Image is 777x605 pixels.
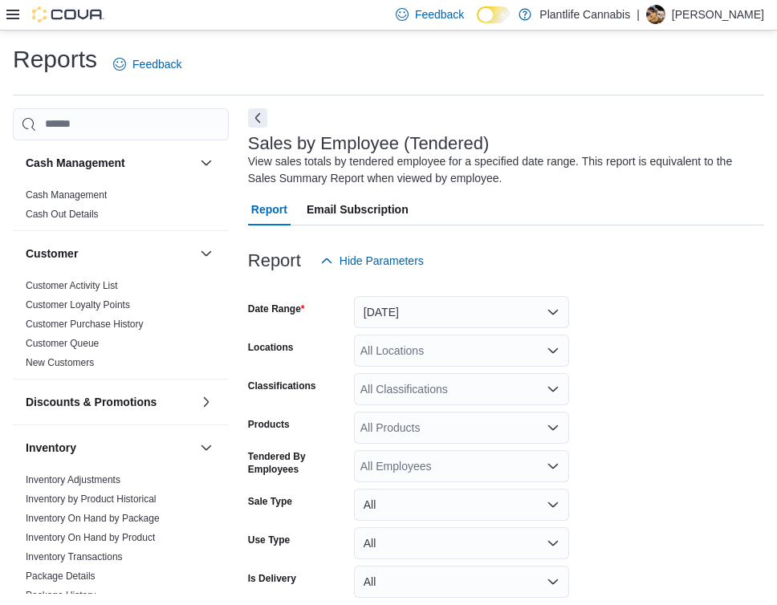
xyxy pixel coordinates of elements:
button: Next [248,108,267,128]
span: Feedback [415,6,464,22]
a: Feedback [107,48,188,80]
button: Open list of options [547,460,559,473]
label: Is Delivery [248,572,296,585]
span: Customer Loyalty Points [26,298,130,311]
label: Use Type [248,534,290,546]
p: | [637,5,640,24]
button: Cash Management [197,153,216,173]
button: All [354,527,569,559]
button: All [354,489,569,521]
h3: Customer [26,246,78,262]
a: Inventory Adjustments [26,474,120,485]
h3: Discounts & Promotions [26,394,157,410]
button: Inventory [26,440,193,456]
button: Hide Parameters [314,245,430,277]
h3: Report [248,251,301,270]
a: Inventory by Product Historical [26,493,157,505]
a: Customer Loyalty Points [26,299,130,311]
label: Date Range [248,302,305,315]
h3: Inventory [26,440,76,456]
a: Inventory Transactions [26,551,123,562]
button: All [354,566,569,598]
div: View sales totals by tendered employee for a specified date range. This report is equivalent to t... [248,153,756,187]
span: Package History [26,589,96,602]
button: Open list of options [547,344,559,357]
a: Package History [26,590,96,601]
a: Inventory On Hand by Product [26,532,155,543]
button: Discounts & Promotions [26,394,193,410]
a: Customer Activity List [26,280,118,291]
input: Dark Mode [477,6,511,23]
span: Customer Activity List [26,279,118,292]
h1: Reports [13,43,97,75]
span: Customer Purchase History [26,318,144,331]
p: [PERSON_NAME] [672,5,764,24]
span: Report [251,193,287,225]
a: Customer Queue [26,338,99,349]
div: Sammi Lane [646,5,665,24]
button: [DATE] [354,296,569,328]
span: Inventory On Hand by Product [26,531,155,544]
p: Plantlife Cannabis [539,5,630,24]
h3: Sales by Employee (Tendered) [248,134,490,153]
label: Tendered By Employees [248,450,348,476]
label: Products [248,418,290,431]
span: Feedback [132,56,181,72]
a: Inventory On Hand by Package [26,513,160,524]
button: Customer [197,244,216,263]
label: Locations [248,341,294,354]
button: Inventory [197,438,216,457]
a: Cash Out Details [26,209,99,220]
a: Cash Management [26,189,107,201]
h3: Cash Management [26,155,125,171]
img: Cova [32,6,104,22]
div: Customer [13,276,229,379]
a: Package Details [26,570,96,582]
span: Hide Parameters [340,253,424,269]
button: Discounts & Promotions [197,392,216,412]
span: Inventory Transactions [26,550,123,563]
button: Open list of options [547,421,559,434]
span: Customer Queue [26,337,99,350]
div: Cash Management [13,185,229,230]
span: Inventory On Hand by Package [26,512,160,525]
a: Customer Purchase History [26,319,144,330]
label: Classifications [248,380,316,392]
button: Open list of options [547,383,559,396]
span: Inventory Adjustments [26,473,120,486]
a: New Customers [26,357,94,368]
button: Customer [26,246,193,262]
button: Cash Management [26,155,193,171]
label: Sale Type [248,495,292,508]
span: New Customers [26,356,94,369]
span: Cash Out Details [26,208,99,221]
span: Package Details [26,570,96,583]
span: Email Subscription [307,193,409,225]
